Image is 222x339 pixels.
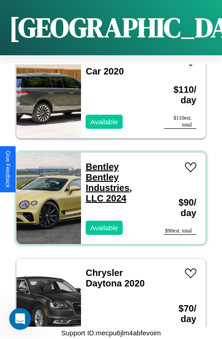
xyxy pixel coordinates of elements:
a: Chrysler Daytona 2020 [86,268,145,288]
h3: $ 70 / day [164,294,196,334]
iframe: Intercom live chat [9,308,31,330]
div: $ 110 est. total [164,115,196,129]
h3: $ 90 / day [164,188,196,228]
p: Available [90,116,118,128]
div: Give Feedback [5,151,11,188]
a: Lincoln Town Car 2020 [86,56,144,76]
div: $ 90 est. total [164,228,196,235]
h3: $ 110 / day [164,75,196,115]
p: Available [90,222,118,234]
a: Bentley Bentley Industries, LLC 2024 [86,162,132,203]
p: Support ID: mecpu6jlm4abfevoim [61,327,161,339]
